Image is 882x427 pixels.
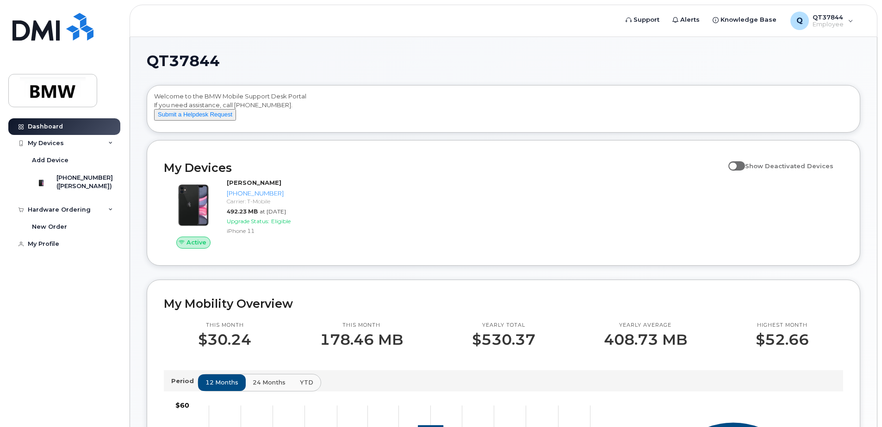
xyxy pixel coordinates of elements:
p: Yearly total [472,322,535,329]
p: 408.73 MB [604,331,687,348]
span: Show Deactivated Devices [745,162,833,170]
h2: My Mobility Overview [164,297,843,311]
span: QT37844 [147,54,220,68]
span: Eligible [271,218,291,225]
a: Submit a Helpdesk Request [154,110,236,118]
strong: [PERSON_NAME] [227,179,281,186]
span: at [DATE] [260,208,286,215]
p: This month [320,322,403,329]
span: Upgrade Status: [227,218,269,225]
p: Yearly average [604,322,687,329]
div: Welcome to the BMW Mobile Support Desk Portal If you need assistance, call [PHONE_NUMBER]. [154,92,853,129]
p: $530.37 [472,331,535,348]
p: This month [198,322,251,329]
input: Show Deactivated Devices [728,157,736,165]
img: iPhone_11.jpg [171,183,216,227]
span: YTD [300,378,313,387]
div: [PHONE_NUMBER] [227,189,322,198]
p: Highest month [756,322,809,329]
button: Submit a Helpdesk Request [154,109,236,121]
h2: My Devices [164,161,724,175]
iframe: Messenger Launcher [842,387,875,420]
a: Active[PERSON_NAME][PHONE_NUMBER]Carrier: T-Mobile492.23 MBat [DATE]Upgrade Status:EligibleiPhone 11 [164,178,325,249]
tspan: $60 [175,401,189,409]
div: iPhone 11 [227,227,322,235]
p: $30.24 [198,331,251,348]
span: Active [186,238,206,247]
p: 178.46 MB [320,331,403,348]
div: Carrier: T-Mobile [227,197,322,205]
span: 492.23 MB [227,208,258,215]
span: 24 months [253,378,286,387]
p: $52.66 [756,331,809,348]
p: Period [171,377,198,385]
